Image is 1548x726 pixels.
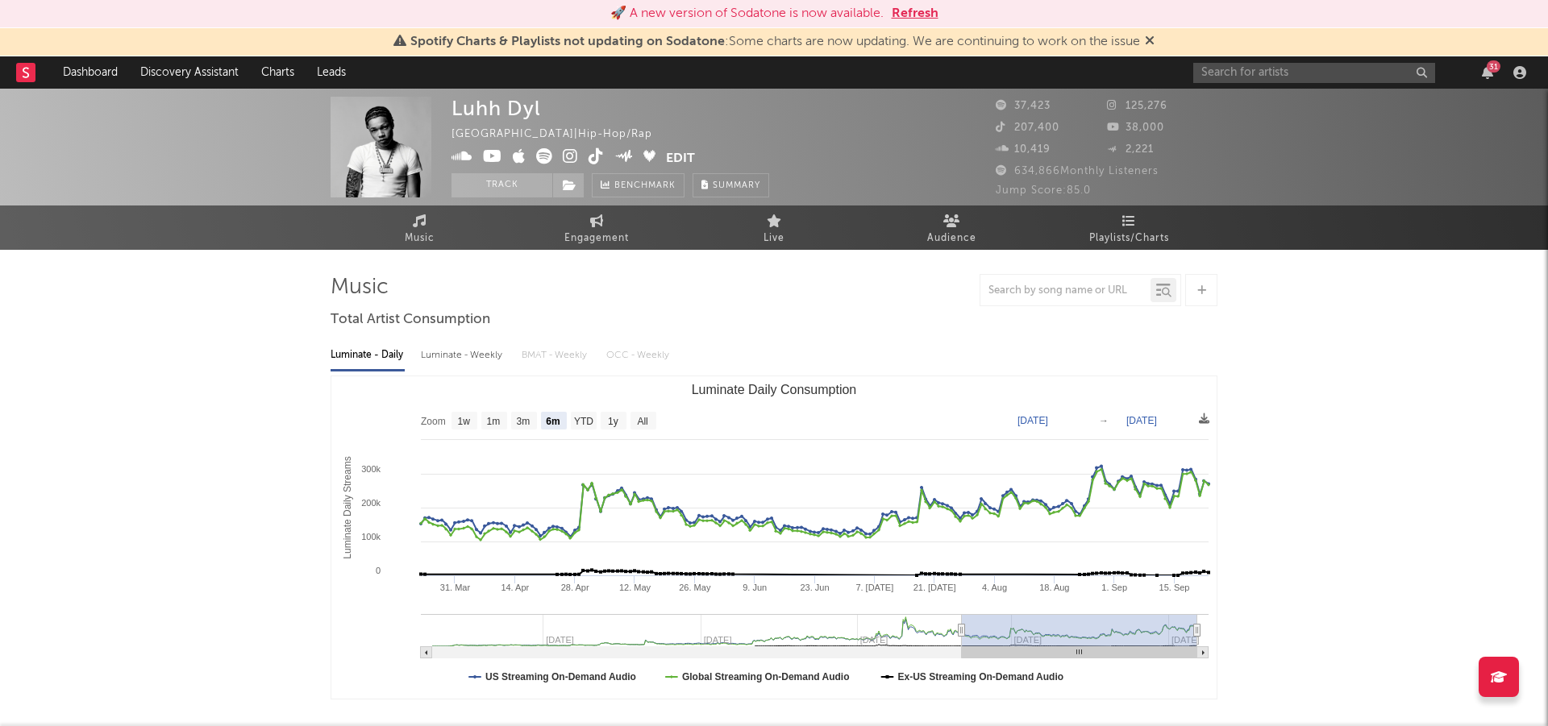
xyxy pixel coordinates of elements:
[685,205,863,250] a: Live
[713,181,760,190] span: Summary
[1089,229,1169,248] span: Playlists/Charts
[1107,122,1164,133] span: 38,000
[1482,66,1493,79] button: 31
[996,185,1091,196] span: Jump Score: 85.0
[855,583,893,592] text: 7. [DATE]
[608,416,618,427] text: 1y
[1159,583,1190,592] text: 15. Sep
[1487,60,1500,73] div: 31
[692,383,857,396] text: Luminate Daily Consumption
[451,97,541,120] div: Luhh Dyl
[592,173,685,197] a: Benchmark
[487,416,501,427] text: 1m
[361,498,381,508] text: 200k
[501,583,529,592] text: 14. Apr
[614,176,676,196] span: Benchmark
[1040,205,1217,250] a: Playlists/Charts
[637,416,647,427] text: All
[764,229,784,248] span: Live
[451,125,671,144] div: [GEOGRAPHIC_DATA] | Hip-Hop/Rap
[517,416,531,427] text: 3m
[546,416,560,427] text: 6m
[508,205,685,250] a: Engagement
[800,583,829,592] text: 23. Jun
[982,583,1007,592] text: 4. Aug
[1099,415,1109,426] text: →
[610,4,884,23] div: 🚀 A new version of Sodatone is now available.
[1017,415,1048,426] text: [DATE]
[1107,144,1154,155] span: 2,221
[331,376,1217,699] svg: Luminate Daily Consumption
[561,583,589,592] text: 28. Apr
[451,173,552,197] button: Track
[306,56,357,89] a: Leads
[250,56,306,89] a: Charts
[619,583,651,592] text: 12. May
[458,416,471,427] text: 1w
[679,583,711,592] text: 26. May
[682,671,850,682] text: Global Streaming On-Demand Audio
[980,284,1151,297] input: Search by song name or URL
[927,229,976,248] span: Audience
[421,416,446,427] text: Zoom
[666,148,695,168] button: Edit
[331,205,508,250] a: Music
[996,166,1159,176] span: 634,866 Monthly Listeners
[913,583,956,592] text: 21. [DATE]
[331,342,405,369] div: Luminate - Daily
[996,144,1051,155] span: 10,419
[898,671,1064,682] text: Ex-US Streaming On-Demand Audio
[376,566,381,575] text: 0
[421,342,506,369] div: Luminate - Weekly
[1171,635,1200,645] text: [DATE]
[1107,101,1167,111] span: 125,276
[410,35,1140,48] span: : Some charts are now updating. We are continuing to work on the issue
[892,4,938,23] button: Refresh
[1039,583,1069,592] text: 18. Aug
[996,122,1059,133] span: 207,400
[440,583,471,592] text: 31. Mar
[331,310,490,330] span: Total Artist Consumption
[342,456,353,558] text: Luminate Daily Streams
[485,671,636,682] text: US Streaming On-Demand Audio
[863,205,1040,250] a: Audience
[743,583,767,592] text: 9. Jun
[564,229,629,248] span: Engagement
[1101,583,1127,592] text: 1. Sep
[996,101,1051,111] span: 37,423
[52,56,129,89] a: Dashboard
[361,464,381,474] text: 300k
[693,173,769,197] button: Summary
[1126,415,1157,426] text: [DATE]
[574,416,593,427] text: YTD
[129,56,250,89] a: Discovery Assistant
[1193,63,1435,83] input: Search for artists
[410,35,725,48] span: Spotify Charts & Playlists not updating on Sodatone
[361,532,381,541] text: 100k
[1145,35,1155,48] span: Dismiss
[405,229,435,248] span: Music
